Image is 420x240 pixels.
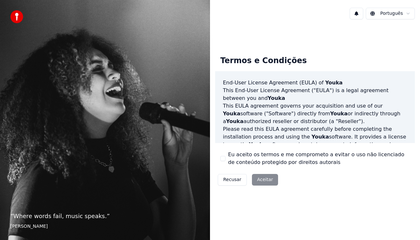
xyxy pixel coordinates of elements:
p: This End-User License Agreement ("EULA") is a legal agreement between you and [223,87,407,102]
p: This EULA agreement governs your acquisition and use of our software ("Software") directly from o... [223,102,407,125]
span: Youka [268,95,285,101]
footer: [PERSON_NAME] [10,223,200,230]
button: Recusar [218,174,247,186]
label: Eu aceito os termos e me comprometo a evitar o uso não licenciado de conteúdo protegido por direi... [228,151,410,166]
h3: End-User License Agreement (EULA) of [223,79,407,87]
span: Youka [330,110,348,117]
span: Youka [249,141,266,148]
span: Youka [226,118,244,124]
span: Youka [223,110,240,117]
p: “ Where words fail, music speaks. ” [10,212,200,221]
img: youka [10,10,23,23]
span: Youka [325,80,343,86]
span: Youka [312,134,329,140]
p: Please read this EULA agreement carefully before completing the installation process and using th... [223,125,407,156]
div: Termos e Condições [215,51,312,71]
